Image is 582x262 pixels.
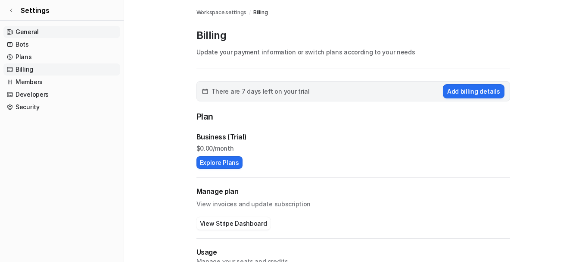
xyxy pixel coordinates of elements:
a: Developers [3,88,120,101]
p: Billing [196,28,510,42]
button: View Stripe Dashboard [196,217,271,230]
span: Settings [21,5,50,16]
p: View invoices and update subscription [196,196,510,208]
a: General [3,26,120,38]
a: Billing [253,9,268,16]
a: Billing [3,63,120,76]
a: Plans [3,51,120,63]
p: Update your payment information or switch plans according to your needs [196,47,510,57]
span: There are 7 days left on your trial [212,87,310,96]
h2: Manage plan [196,186,510,196]
a: Security [3,101,120,113]
img: calender-icon.svg [202,88,208,95]
button: Explore Plans [196,156,243,169]
p: $ 0.00/month [196,144,510,153]
p: Plan [196,110,510,125]
button: Add billing details [443,84,504,98]
a: Workspace settings [196,9,247,16]
a: Bots [3,38,120,51]
a: Members [3,76,120,88]
span: / [249,9,251,16]
p: Usage [196,247,510,257]
p: Business (Trial) [196,132,247,142]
